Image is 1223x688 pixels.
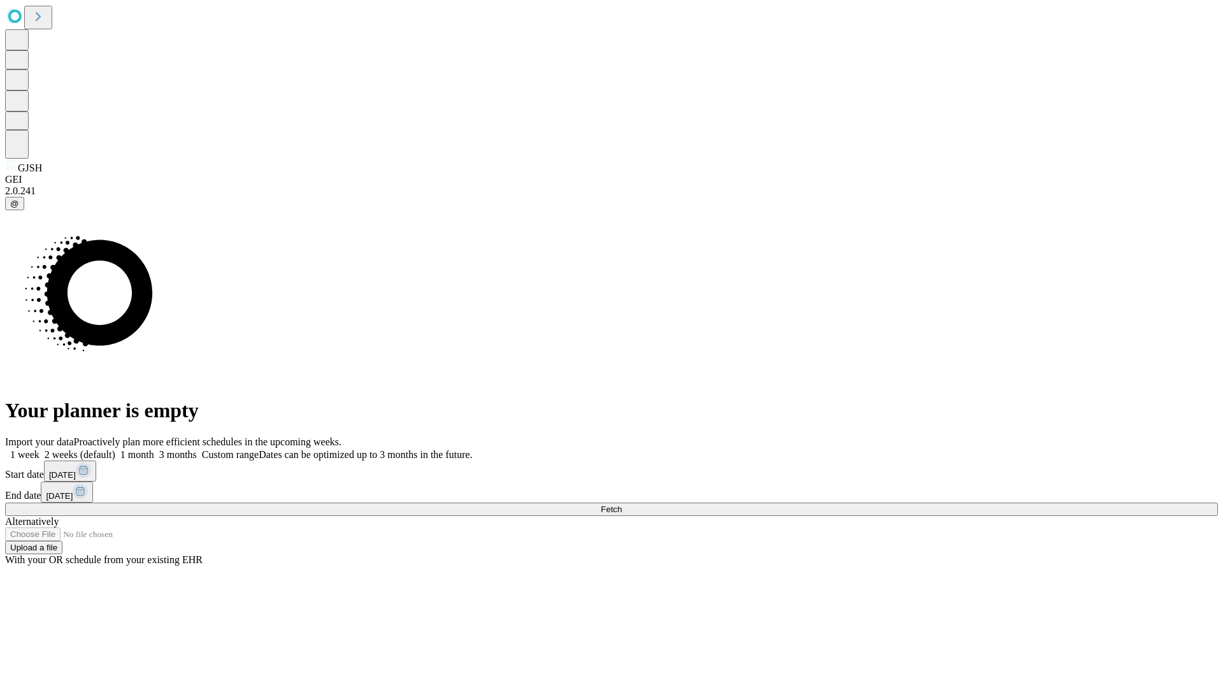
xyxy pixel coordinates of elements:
div: Start date [5,461,1218,482]
span: Dates can be optimized up to 3 months in the future. [259,449,472,460]
span: 2 weeks (default) [45,449,115,460]
span: Alternatively [5,516,59,527]
button: Upload a file [5,541,62,554]
span: 1 week [10,449,39,460]
span: 1 month [120,449,154,460]
span: Proactively plan more efficient schedules in the upcoming weeks. [74,436,341,447]
span: [DATE] [49,470,76,480]
span: Import your data [5,436,74,447]
span: @ [10,199,19,208]
button: @ [5,197,24,210]
span: [DATE] [46,491,73,501]
h1: Your planner is empty [5,399,1218,422]
div: 2.0.241 [5,185,1218,197]
span: Custom range [202,449,259,460]
div: End date [5,482,1218,503]
button: [DATE] [44,461,96,482]
button: [DATE] [41,482,93,503]
span: Fetch [601,505,622,514]
span: GJSH [18,162,42,173]
div: GEI [5,174,1218,185]
span: 3 months [159,449,197,460]
span: With your OR schedule from your existing EHR [5,554,203,565]
button: Fetch [5,503,1218,516]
